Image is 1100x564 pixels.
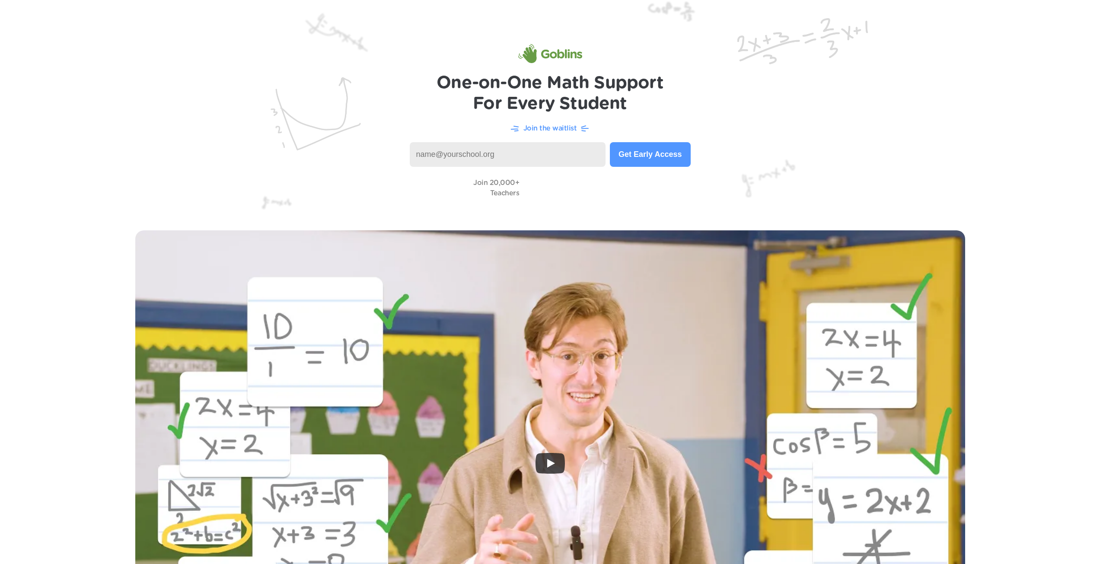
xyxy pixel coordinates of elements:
[437,73,663,114] h1: One-on-One Math Support For Every Student
[610,142,690,167] button: Get Early Access
[473,178,519,198] p: Join 20,000+ Teachers
[536,453,565,474] button: Play
[523,123,577,134] p: Join the waitlist
[410,142,606,167] input: name@yourschool.org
